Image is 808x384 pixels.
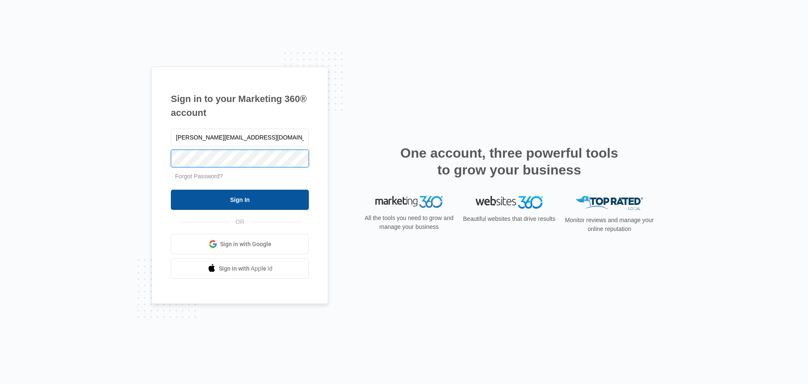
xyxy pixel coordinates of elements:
h2: One account, three powerful tools to grow your business [398,145,621,178]
span: Sign in with Google [220,240,271,249]
a: Forgot Password? [175,173,223,180]
span: Sign in with Apple Id [219,264,273,273]
span: OR [230,218,250,226]
img: Websites 360 [476,196,543,208]
input: Sign In [171,190,309,210]
a: Sign in with Apple Id [171,258,309,279]
h1: Sign in to your Marketing 360® account [171,92,309,120]
p: All the tools you need to grow and manage your business [362,214,456,231]
p: Monitor reviews and manage your online reputation [562,216,656,234]
p: Beautiful websites that drive results [462,215,556,223]
input: Email [171,129,309,146]
img: Marketing 360 [375,196,443,208]
img: Top Rated Local [576,196,643,210]
a: Sign in with Google [171,234,309,254]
